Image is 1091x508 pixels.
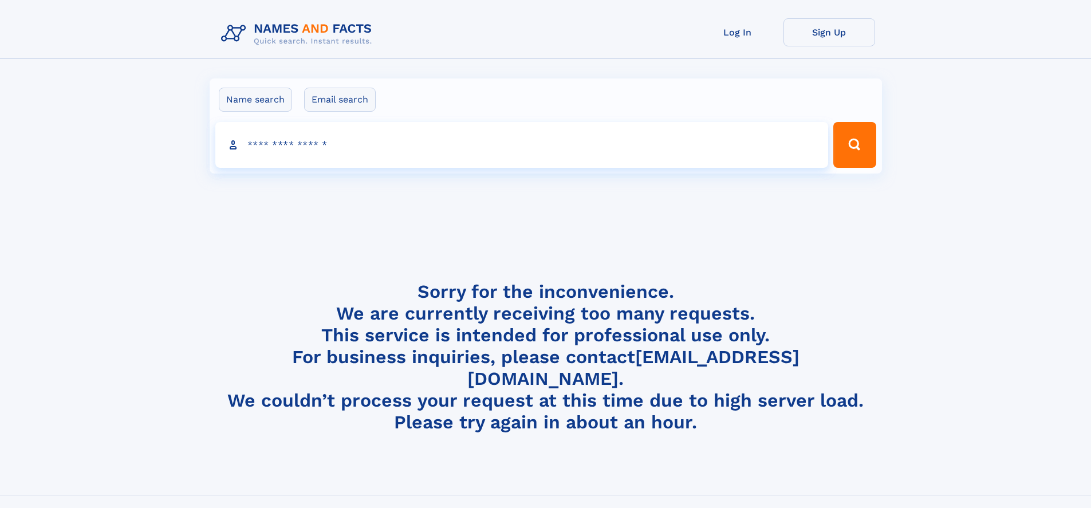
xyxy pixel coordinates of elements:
[692,18,783,46] a: Log In
[833,122,876,168] button: Search Button
[216,281,875,434] h4: Sorry for the inconvenience. We are currently receiving too many requests. This service is intend...
[216,18,381,49] img: Logo Names and Facts
[467,346,799,389] a: [EMAIL_ADDRESS][DOMAIN_NAME]
[219,88,292,112] label: Name search
[215,122,829,168] input: search input
[783,18,875,46] a: Sign Up
[304,88,376,112] label: Email search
